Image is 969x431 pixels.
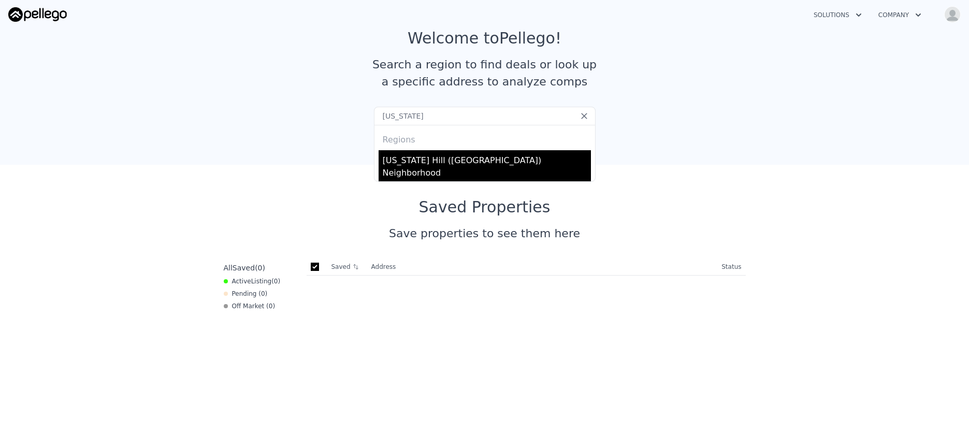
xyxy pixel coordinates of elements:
[8,7,67,22] img: Pellego
[251,278,272,285] span: Listing
[717,258,745,276] th: Status
[224,302,276,310] div: Off Market ( 0 )
[220,198,750,217] div: Saved Properties
[233,264,255,272] span: Saved
[367,258,718,276] th: Address
[224,290,268,298] div: Pending ( 0 )
[374,107,596,125] input: Search an address or region...
[224,263,265,273] div: All ( 0 )
[383,167,591,181] div: Neighborhood
[220,225,750,242] div: Save properties to see them here
[408,29,561,48] div: Welcome to Pellego !
[369,56,601,90] div: Search a region to find deals or look up a specific address to analyze comps
[327,258,367,275] th: Saved
[944,6,961,23] img: avatar
[805,6,870,24] button: Solutions
[232,277,281,285] span: Active ( 0 )
[870,6,930,24] button: Company
[383,150,591,167] div: [US_STATE] Hill ([GEOGRAPHIC_DATA])
[379,125,591,150] div: Regions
